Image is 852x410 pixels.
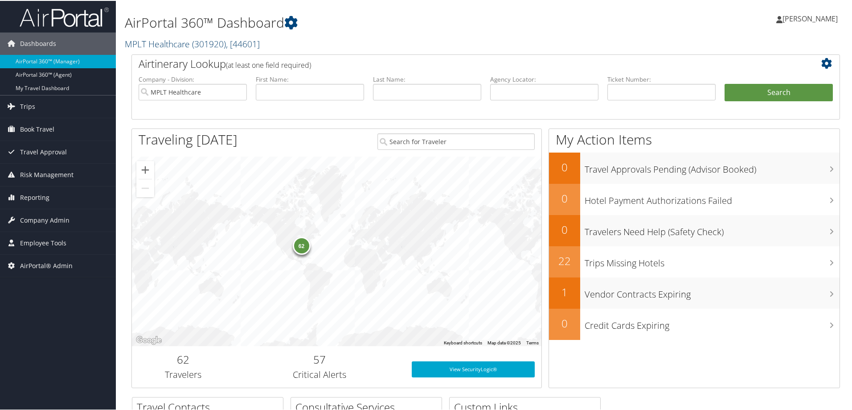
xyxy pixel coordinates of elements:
[549,245,840,277] a: 22Trips Missing Hotels
[20,208,70,231] span: Company Admin
[20,117,54,140] span: Book Travel
[585,189,840,206] h3: Hotel Payment Authorizations Failed
[20,95,35,117] span: Trips
[549,129,840,148] h1: My Action Items
[20,254,73,276] span: AirPortal® Admin
[139,351,228,366] h2: 62
[585,314,840,331] h3: Credit Cards Expiring
[549,183,840,214] a: 0Hotel Payment Authorizations Failed
[549,190,580,205] h2: 0
[20,231,66,253] span: Employee Tools
[20,163,74,185] span: Risk Management
[241,368,398,380] h3: Critical Alerts
[444,339,482,345] button: Keyboard shortcuts
[585,220,840,237] h3: Travelers Need Help (Safety Check)
[526,340,539,344] a: Terms (opens in new tab)
[241,351,398,366] h2: 57
[549,214,840,245] a: 0Travelers Need Help (Safety Check)
[226,37,260,49] span: , [ 44601 ]
[549,221,580,236] h2: 0
[226,59,311,69] span: (at least one field required)
[549,253,580,268] h2: 22
[585,252,840,269] h3: Trips Missing Hotels
[192,37,226,49] span: ( 301920 )
[549,308,840,339] a: 0Credit Cards Expiring
[782,13,838,23] span: [PERSON_NAME]
[585,158,840,175] h3: Travel Approvals Pending (Advisor Booked)
[125,12,606,31] h1: AirPortal 360™ Dashboard
[776,4,847,31] a: [PERSON_NAME]
[139,55,774,70] h2: Airtinerary Lookup
[549,315,580,330] h2: 0
[20,6,109,27] img: airportal-logo.png
[139,129,238,148] h1: Traveling [DATE]
[139,74,247,83] label: Company - Division:
[585,283,840,300] h3: Vendor Contracts Expiring
[256,74,364,83] label: First Name:
[139,368,228,380] h3: Travelers
[20,186,49,208] span: Reporting
[292,236,310,254] div: 62
[487,340,521,344] span: Map data ©2025
[607,74,716,83] label: Ticket Number:
[549,159,580,174] h2: 0
[20,140,67,162] span: Travel Approval
[125,37,260,49] a: MPLT Healthcare
[377,133,535,149] input: Search for Traveler
[136,178,154,196] button: Zoom out
[549,152,840,183] a: 0Travel Approvals Pending (Advisor Booked)
[136,160,154,178] button: Zoom in
[549,277,840,308] a: 1Vendor Contracts Expiring
[725,83,833,101] button: Search
[490,74,598,83] label: Agency Locator:
[373,74,481,83] label: Last Name:
[20,32,56,54] span: Dashboards
[134,334,164,345] img: Google
[134,334,164,345] a: Open this area in Google Maps (opens a new window)
[412,360,535,377] a: View SecurityLogic®
[549,284,580,299] h2: 1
